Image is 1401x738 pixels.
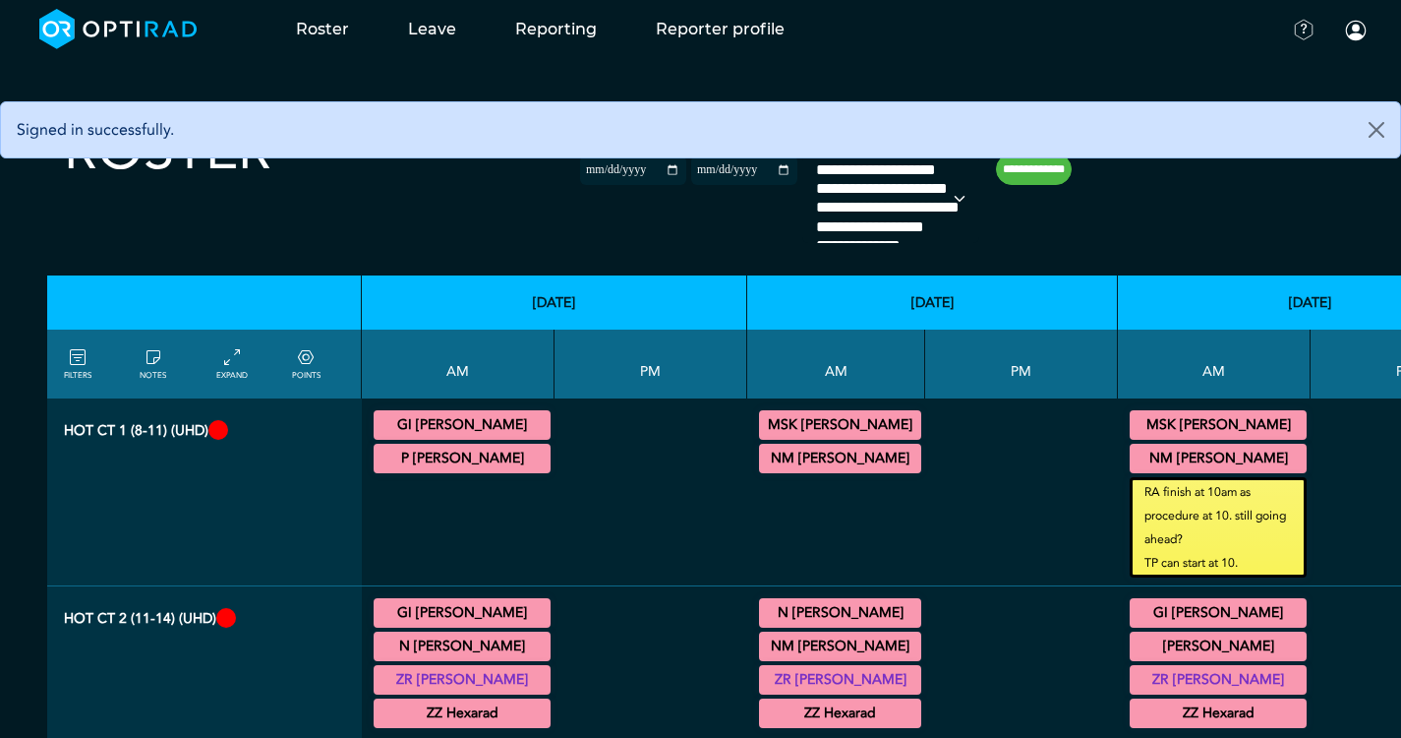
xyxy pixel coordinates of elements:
summary: MSK [PERSON_NAME] [762,413,918,437]
th: AM [1118,330,1311,399]
h2: Roster [64,118,271,184]
div: CT Trauma & Urgent 08:00 - 11:00 [759,410,921,440]
div: CT Trauma & Urgent 11:00 - 14:00 [374,665,551,695]
summary: GI [PERSON_NAME] [377,413,548,437]
div: CT Trauma & Urgent 08:00 - 11:00 [374,410,551,440]
div: CT Trauma & Urgent 11:00 - 14:00 [1130,665,1307,695]
div: CT Trauma & Urgent 11:00 - 14:00 [374,699,551,728]
summary: N [PERSON_NAME] [377,635,548,658]
a: collapse/expand expected points [292,346,321,382]
summary: ZR [PERSON_NAME] [377,668,548,692]
div: General CT/General MRI 11:00 - 14:00 [759,598,921,628]
summary: ZR [PERSON_NAME] [762,668,918,692]
a: FILTERS [64,346,91,382]
div: CT Trauma & Urgent 08:00 - 11:00 [1130,444,1307,473]
div: CT Trauma & Urgent 10:00 - 14:00 [1130,598,1307,628]
div: CT Trauma & Urgent 11:00 - 14:00 [759,632,921,661]
th: AM [362,330,555,399]
div: CT Trauma & Urgent 11:00 - 14:00 [1130,632,1307,661]
summary: ZZ Hexarad [377,702,548,725]
div: CT Trauma & Urgent 11:00 - 14:00 [374,598,551,628]
div: General CT 11:00 - 14:00 [759,665,921,695]
summary: N [PERSON_NAME] [762,601,918,625]
summary: NM [PERSON_NAME] [762,447,918,470]
summary: NM [PERSON_NAME] [1133,447,1304,470]
summary: ZZ Hexarad [1133,702,1304,725]
div: CT Trauma & Urgent 08:00 - 11:00 [759,444,921,473]
img: brand-opti-rad-logos-blue-and-white-d2f68631ba2948856bd03f2d395fb146ddc8fb01b4b6e9315ea85fa773367... [39,9,198,49]
summary: [PERSON_NAME] [1133,635,1304,658]
summary: ZZ Hexarad [762,702,918,725]
summary: P [PERSON_NAME] [377,447,548,470]
div: CT Trauma & Urgent 11:00 - 14:00 [374,632,551,661]
th: [DATE] [747,276,1118,330]
th: PM [925,330,1118,399]
th: Hot CT 1 (8-11) (UHD) [47,399,362,586]
a: show/hide notes [140,346,166,382]
div: CT Trauma & Urgent 11:00 - 14:00 [759,699,921,728]
th: PM [555,330,747,399]
th: AM [747,330,925,399]
div: CT Trauma & Urgent 08:00 - 11:00 [374,444,551,473]
summary: ZR [PERSON_NAME] [1133,668,1304,692]
summary: MSK [PERSON_NAME] [1133,413,1304,437]
div: CT Trauma & Urgent 08:00 - 10:00 [1130,410,1307,440]
summary: NM [PERSON_NAME] [762,635,918,658]
small: RA finish at 10am as procedure at 10. still going ahead? TP can start at 10. [1133,480,1304,575]
summary: GI [PERSON_NAME] [1133,601,1304,625]
th: [DATE] [362,276,747,330]
summary: GI [PERSON_NAME] [377,601,548,625]
button: Close [1353,102,1400,157]
div: CT Trauma & Urgent 11:00 - 14:00 [1130,699,1307,728]
a: collapse/expand entries [216,346,248,382]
